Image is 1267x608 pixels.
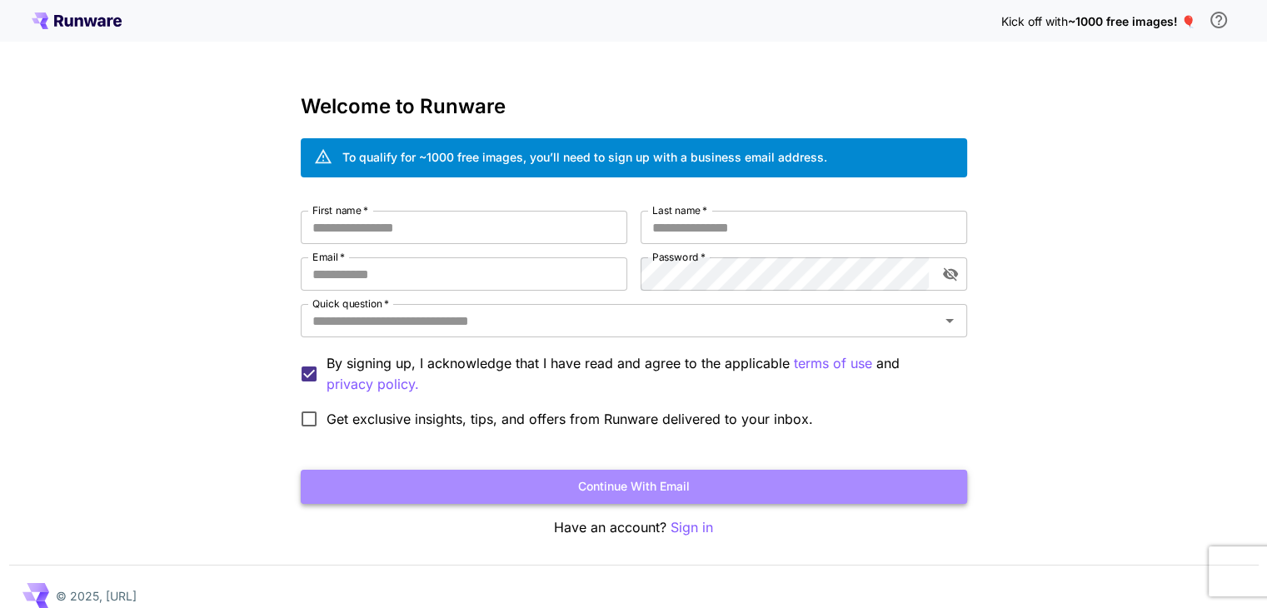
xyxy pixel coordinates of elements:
p: By signing up, I acknowledge that I have read and agree to the applicable and [327,353,954,395]
button: Continue with email [301,470,967,504]
label: First name [312,203,368,217]
span: Get exclusive insights, tips, and offers from Runware delivered to your inbox. [327,409,813,429]
p: Have an account? [301,517,967,538]
div: To qualify for ~1000 free images, you’ll need to sign up with a business email address. [342,148,827,166]
span: ~1000 free images! 🎈 [1068,14,1195,28]
span: Kick off with [1001,14,1068,28]
p: privacy policy. [327,374,419,395]
h3: Welcome to Runware [301,95,967,118]
p: terms of use [794,353,872,374]
button: By signing up, I acknowledge that I have read and agree to the applicable and privacy policy. [794,353,872,374]
button: By signing up, I acknowledge that I have read and agree to the applicable terms of use and [327,374,419,395]
button: Open [938,309,961,332]
p: © 2025, [URL] [56,587,137,605]
button: Sign in [671,517,713,538]
button: In order to qualify for free credit, you need to sign up with a business email address and click ... [1202,3,1235,37]
label: Last name [652,203,707,217]
label: Password [652,250,706,264]
label: Email [312,250,345,264]
button: toggle password visibility [935,259,965,289]
label: Quick question [312,297,389,311]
